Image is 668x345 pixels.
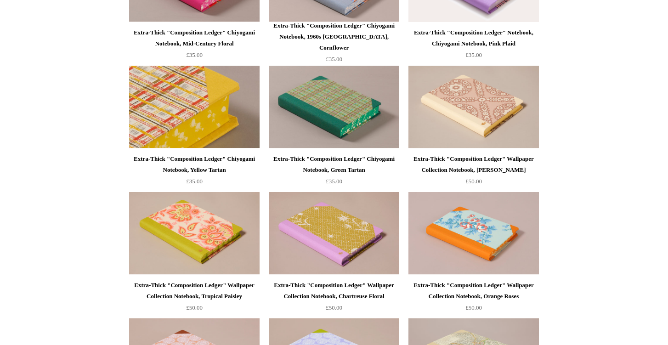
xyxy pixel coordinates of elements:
div: Extra-Thick "Composition Ledger" Wallpaper Collection Notebook, Chartreuse Floral [271,280,397,302]
img: Extra-Thick "Composition Ledger" Chiyogami Notebook, Green Tartan [269,66,399,148]
span: £50.00 [465,178,482,185]
span: £50.00 [186,304,203,311]
a: Extra-Thick "Composition Ledger" Chiyogami Notebook, Mid-Century Floral £35.00 [129,27,260,65]
div: Extra-Thick "Composition Ledger" Wallpaper Collection Notebook, Tropical Paisley [131,280,257,302]
span: £35.00 [186,178,203,185]
div: Extra-Thick "Composition Ledger" Chiyogami Notebook, Yellow Tartan [131,153,257,175]
a: Extra-Thick "Composition Ledger" Wallpaper Collection Notebook, Tropical Paisley Extra-Thick "Com... [129,192,260,275]
a: Extra-Thick "Composition Ledger" Chiyogami Notebook, Yellow Tartan £35.00 [129,153,260,191]
a: Extra-Thick "Composition Ledger" Chiyogami Notebook, Yellow Tartan Extra-Thick "Composition Ledge... [129,66,260,148]
span: £35.00 [465,51,482,58]
span: £35.00 [326,178,342,185]
a: Extra-Thick "Composition Ledger" Chiyogami Notebook, 1960s [GEOGRAPHIC_DATA], Cornflower £35.00 [269,20,399,65]
img: Extra-Thick "Composition Ledger" Wallpaper Collection Notebook, Chartreuse Floral [269,192,399,275]
a: Extra-Thick "Composition Ledger" Wallpaper Collection Notebook, Laurel Trellis Extra-Thick "Compo... [408,66,539,148]
a: Extra-Thick "Composition Ledger" Wallpaper Collection Notebook, Orange Roses Extra-Thick "Composi... [408,192,539,275]
a: Extra-Thick "Composition Ledger" Wallpaper Collection Notebook, Orange Roses £50.00 [408,280,539,317]
span: £50.00 [465,304,482,311]
div: Extra-Thick "Composition Ledger" Chiyogami Notebook, 1960s [GEOGRAPHIC_DATA], Cornflower [271,20,397,53]
span: £35.00 [186,51,203,58]
div: Extra-Thick "Composition Ledger" Wallpaper Collection Notebook, [PERSON_NAME] [411,153,537,175]
span: £50.00 [326,304,342,311]
span: £35.00 [326,56,342,62]
a: Extra-Thick "Composition Ledger" Wallpaper Collection Notebook, [PERSON_NAME] £50.00 [408,153,539,191]
div: Extra-Thick "Composition Ledger" Wallpaper Collection Notebook, Orange Roses [411,280,537,302]
a: Extra-Thick "Composition Ledger" Chiyogami Notebook, Green Tartan £35.00 [269,153,399,191]
div: Extra-Thick "Composition Ledger" Chiyogami Notebook, Green Tartan [271,153,397,175]
img: Extra-Thick "Composition Ledger" Wallpaper Collection Notebook, Tropical Paisley [129,192,260,275]
img: Extra-Thick "Composition Ledger" Wallpaper Collection Notebook, Orange Roses [408,192,539,275]
a: Extra-Thick "Composition Ledger" Wallpaper Collection Notebook, Tropical Paisley £50.00 [129,280,260,317]
a: Extra-Thick "Composition Ledger" Notebook, Chiyogami Notebook, Pink Plaid £35.00 [408,27,539,65]
a: Extra-Thick "Composition Ledger" Wallpaper Collection Notebook, Chartreuse Floral £50.00 [269,280,399,317]
div: Extra-Thick "Composition Ledger" Chiyogami Notebook, Mid-Century Floral [131,27,257,49]
a: Extra-Thick "Composition Ledger" Wallpaper Collection Notebook, Chartreuse Floral Extra-Thick "Co... [269,192,399,275]
img: Extra-Thick "Composition Ledger" Chiyogami Notebook, Yellow Tartan [129,66,260,148]
img: Extra-Thick "Composition Ledger" Wallpaper Collection Notebook, Laurel Trellis [408,66,539,148]
div: Extra-Thick "Composition Ledger" Notebook, Chiyogami Notebook, Pink Plaid [411,27,537,49]
a: Extra-Thick "Composition Ledger" Chiyogami Notebook, Green Tartan Extra-Thick "Composition Ledger... [269,66,399,148]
